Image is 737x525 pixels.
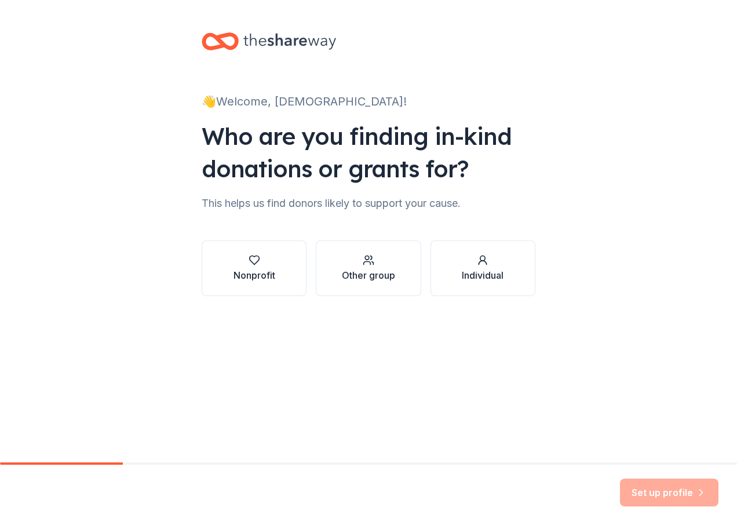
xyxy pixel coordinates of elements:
[462,268,504,282] div: Individual
[202,240,307,296] button: Nonprofit
[202,120,535,185] div: Who are you finding in-kind donations or grants for?
[316,240,421,296] button: Other group
[430,240,535,296] button: Individual
[342,268,395,282] div: Other group
[233,268,275,282] div: Nonprofit
[202,194,535,213] div: This helps us find donors likely to support your cause.
[202,92,535,111] div: 👋 Welcome, [DEMOGRAPHIC_DATA]!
